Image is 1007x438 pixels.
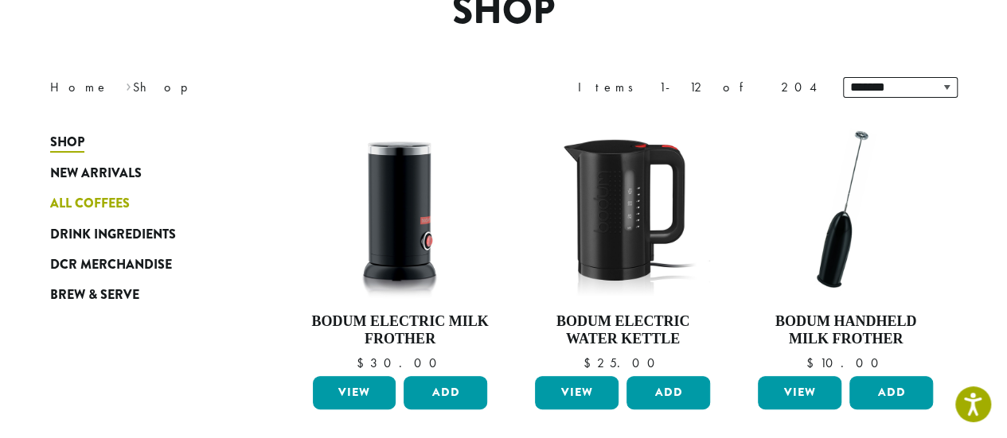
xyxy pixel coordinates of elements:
h4: Bodum Handheld Milk Frother [754,313,937,347]
a: View [313,376,396,409]
span: Brew & Serve [50,285,139,305]
a: Drink Ingredients [50,219,241,249]
span: New Arrivals [50,164,142,184]
a: Home [50,79,109,95]
h4: Bodum Electric Water Kettle [531,313,714,347]
a: Shop [50,127,241,157]
span: All Coffees [50,194,130,214]
bdi: 25.00 [584,355,662,371]
span: Drink Ingredients [50,224,176,244]
bdi: 30.00 [356,355,443,371]
span: $ [806,355,819,371]
a: View [535,376,619,409]
a: DCR Merchandise [50,250,241,280]
h4: Bodum Electric Milk Frother [309,313,492,347]
bdi: 10.00 [806,355,885,371]
button: Add [849,376,933,409]
a: View [758,376,841,409]
img: DP3954.01-002.png [308,118,491,300]
a: New Arrivals [50,157,241,188]
a: Bodum Handheld Milk Frother $10.00 [754,118,937,370]
span: DCR Merchandise [50,255,172,275]
nav: Breadcrumb [50,78,480,97]
a: All Coffees [50,188,241,219]
a: Bodum Electric Milk Frother $30.00 [309,118,492,370]
span: $ [584,355,597,371]
span: › [126,72,131,97]
span: $ [356,355,369,371]
img: DP3927.01-002.png [754,118,937,300]
a: Bodum Electric Water Kettle $25.00 [531,118,714,370]
div: Items 1-12 of 204 [578,78,819,97]
a: Brew & Serve [50,280,241,310]
img: DP3955.01.png [531,118,714,300]
span: Shop [50,133,84,153]
button: Add [404,376,487,409]
button: Add [626,376,710,409]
